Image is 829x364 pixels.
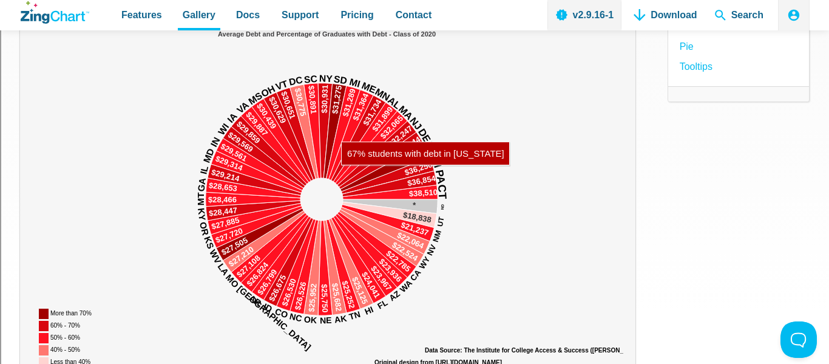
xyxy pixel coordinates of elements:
span: Features [121,7,162,23]
div: Sign out [5,83,824,94]
div: Home [5,5,254,16]
div: Delete [5,61,824,72]
span: Pricing [340,7,373,23]
div: Move To ... [5,50,824,61]
span: Contact [396,7,432,23]
a: ZingChart Logo. Click to return to the homepage [21,1,89,24]
div: Sort A > Z [5,29,824,39]
iframe: Toggle Customer Support [780,321,817,358]
span: Docs [236,7,260,23]
input: Search outlines [5,16,112,29]
div: Options [5,72,824,83]
span: Gallery [183,7,215,23]
span: Support [282,7,319,23]
div: Sort New > Old [5,39,824,50]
